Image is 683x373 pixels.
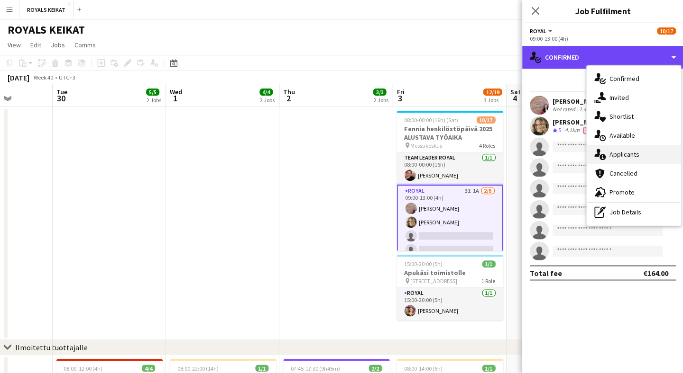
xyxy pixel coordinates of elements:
[8,73,29,82] div: [DATE]
[282,93,295,104] span: 2
[283,88,295,96] span: Thu
[373,97,388,104] div: 2 Jobs
[483,89,502,96] span: 12/19
[529,27,546,35] span: Royal
[168,93,182,104] span: 1
[508,93,520,104] span: 4
[56,88,67,96] span: Tue
[8,23,85,37] h1: ROYALS KEIKAT
[609,169,637,178] span: Cancelled
[529,35,675,42] div: 09:00-13:00 (4h)
[397,288,503,320] app-card-role: Royal1/115:00-20:00 (5h)[PERSON_NAME]
[577,106,595,113] div: 2.4km
[397,124,503,142] h3: Fennia henkilöstöpäivä 2025 ALUSTAVA TYÖAIKA
[558,126,561,133] span: 5
[581,126,597,134] div: Crew has different fees then in role
[397,152,503,185] app-card-role: Team Leader Royal1/108:00-00:00 (16h)[PERSON_NAME]
[31,74,55,81] span: Week 40
[177,364,219,372] span: 08:00-22:00 (14h)
[259,89,273,96] span: 4/4
[482,364,495,372] span: 1/1
[15,342,88,352] div: Ilmoitettu tuottajalle
[529,268,562,277] div: Total fee
[609,150,639,159] span: Applicants
[483,97,501,104] div: 3 Jobs
[479,142,495,149] span: 4 Roles
[404,116,458,124] span: 08:00-00:00 (16h) (Sat)
[51,41,65,49] span: Jobs
[260,97,275,104] div: 2 Jobs
[8,41,21,49] span: View
[64,364,102,372] span: 08:00-12:00 (4h)
[255,364,268,372] span: 1/1
[552,106,577,113] div: Not rated
[656,27,675,35] span: 10/17
[55,93,67,104] span: 30
[552,97,611,106] div: [PERSON_NAME]
[397,255,503,320] app-job-card: 15:00-20:00 (5h)1/1Apukäsi toimistolle [STREET_ADDRESS]1 RoleRoyal1/115:00-20:00 (5h)[PERSON_NAME]
[373,89,386,96] span: 3/3
[74,41,96,49] span: Comms
[397,268,503,277] h3: Apukäsi toimistolle
[59,74,75,81] div: UTC+3
[609,188,634,196] span: Promote
[586,203,680,222] div: Job Details
[609,112,633,121] span: Shortlist
[404,364,443,372] span: 08:00-14:00 (6h)
[397,185,503,315] app-card-role: Royal3I1A2/809:00-13:00 (4h)[PERSON_NAME][PERSON_NAME]
[397,111,503,251] app-job-card: 08:00-00:00 (16h) (Sat)10/17Fennia henkilöstöpäivä 2025 ALUSTAVA TYÖAIKA Messukeskus4 RolesTeam L...
[142,364,155,372] span: 4/4
[563,126,581,134] div: 4.1km
[19,0,74,19] button: ROYALS KEIKAT
[30,41,41,49] span: Edit
[476,116,495,124] span: 10/17
[395,93,404,104] span: 3
[147,97,161,104] div: 2 Jobs
[522,46,683,69] div: Confirmed
[481,277,495,284] span: 1 Role
[404,260,443,267] span: 15:00-20:00 (5h)
[609,74,639,83] span: Confirmed
[27,39,45,51] a: Edit
[291,364,340,372] span: 07:45-17:30 (9h45m)
[510,88,520,96] span: Sat
[609,93,628,102] span: Invited
[482,260,495,267] span: 1/1
[146,89,159,96] span: 5/5
[71,39,100,51] a: Comms
[552,118,602,126] div: [PERSON_NAME]
[643,268,668,277] div: €164.00
[369,364,382,372] span: 2/2
[47,39,69,51] a: Jobs
[529,27,554,35] button: Royal
[397,88,404,96] span: Fri
[410,277,457,284] span: [STREET_ADDRESS]
[609,131,635,140] span: Available
[583,127,595,134] span: Fee
[522,5,683,17] h3: Job Fulfilment
[4,39,25,51] a: View
[170,88,182,96] span: Wed
[410,142,442,149] span: Messukeskus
